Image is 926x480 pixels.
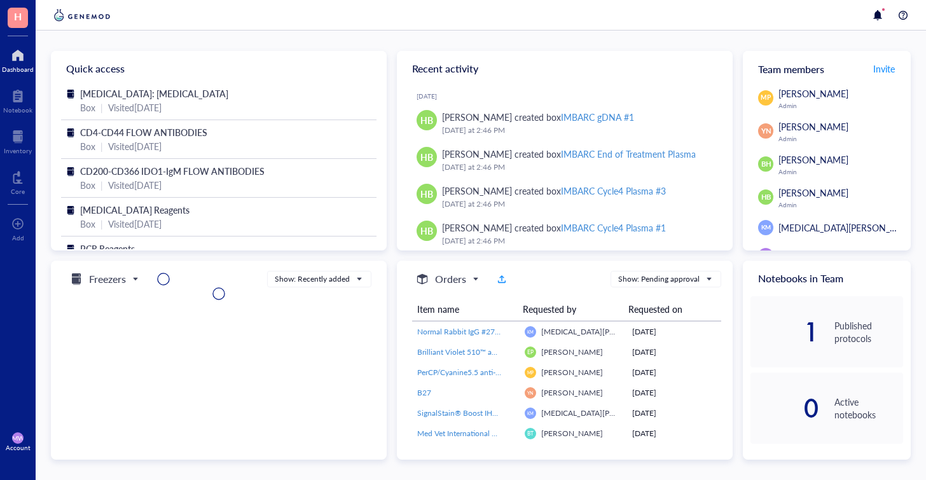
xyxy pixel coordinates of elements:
img: genemod-logo [51,8,113,23]
div: Recent activity [397,51,733,86]
div: Visited [DATE] [108,217,162,231]
div: Dashboard [2,65,34,73]
div: Team members [743,51,911,86]
span: CD200-CD366 IDO1-IgM FLOW ANTIBODIES [80,165,265,177]
span: [PERSON_NAME] [778,120,848,133]
span: HB [420,150,433,164]
span: [MEDICAL_DATA][PERSON_NAME] [541,408,664,418]
div: Show: Recently added [275,273,350,285]
span: MP [527,370,534,375]
span: KM [527,329,534,334]
h5: Orders [435,271,466,287]
div: [DATE] [632,387,716,399]
div: Account [6,444,31,451]
a: Brilliant Violet 510™ anti-mouse CD117 (c-kit) Antibody [417,346,515,358]
div: Visited [DATE] [108,178,162,192]
div: [DATE] at 2:46 PM [442,198,712,210]
span: YN [761,126,771,137]
span: Invite [873,62,895,75]
div: | [100,217,103,231]
a: Notebook [3,86,32,114]
span: [PERSON_NAME] [541,367,603,378]
div: | [100,100,103,114]
div: Published protocols [834,319,903,345]
a: Core [11,167,25,195]
div: 0 [750,398,819,418]
div: [PERSON_NAME] created box [442,184,666,198]
span: MW [12,434,24,442]
div: Admin [778,201,903,209]
span: [PERSON_NAME] [541,428,603,439]
div: [DATE] [632,346,716,358]
div: IMBARC Cycle4 Plasma #1 [561,221,666,234]
a: PerCP/Cyanine5.5 anti-mouse CD172a (SIRPα) Antibody [417,367,515,378]
div: Visited [DATE] [108,139,162,153]
span: Brilliant Violet 510™ anti-mouse CD117 (c-kit) Antibody [417,346,605,357]
span: MP [761,93,770,102]
div: Admin [778,135,903,142]
a: Dashboard [2,45,34,73]
div: [DATE] at 2:46 PM [442,161,712,174]
div: IMBARC Cycle4 Plasma #3 [561,184,666,197]
div: [DATE] [417,92,722,100]
div: [DATE] at 2:46 PM [442,124,712,137]
a: HB[PERSON_NAME] created boxIMBARC gDNA #1[DATE] at 2:46 PM [407,105,722,142]
span: [PERSON_NAME] [778,87,848,100]
span: [PERSON_NAME] [541,387,603,398]
a: HB[PERSON_NAME] created boxIMBARC End of Treatment Plasma[DATE] at 2:46 PM [407,142,722,179]
span: HB [420,187,433,201]
div: | [100,178,103,192]
div: Show: Pending approval [618,273,700,285]
a: HB[PERSON_NAME] created boxIMBARC Cycle4 Plasma #1[DATE] at 2:46 PM [407,216,722,252]
span: HB [420,224,433,238]
div: Inventory [4,147,32,154]
div: Box [80,217,95,231]
span: YN [527,390,534,395]
span: BH [761,159,771,170]
span: [MEDICAL_DATA]: [MEDICAL_DATA] [80,87,228,100]
th: Item name [412,298,518,321]
span: Med Vet International Dynarex Braided (Pga) Sutures, Absorbable, Synthetic, Violet, 4-0, C6 Needl... [417,428,792,439]
div: [DATE] [632,408,716,419]
div: Core [11,188,25,195]
span: SignalStain® Boost IHC Detection Reagent (HRP, Rabbit) [417,408,608,418]
div: Box [80,100,95,114]
span: HB [761,192,771,203]
h5: Freezers [89,271,126,287]
span: HB [420,113,433,127]
a: SignalStain® Boost IHC Detection Reagent (HRP, Rabbit) [417,408,515,419]
span: [MEDICAL_DATA][PERSON_NAME] [541,326,664,337]
div: [PERSON_NAME] created box [442,110,634,124]
span: [MEDICAL_DATA] Reagents [80,203,190,216]
span: [PERSON_NAME] [541,346,603,357]
div: Notebooks in Team [743,261,911,296]
a: B27 [417,387,515,399]
span: [PERSON_NAME] [778,186,848,199]
span: KM [761,223,770,232]
th: Requested on [623,298,716,321]
div: Add [12,234,24,242]
span: [PERSON_NAME] [778,153,848,166]
div: [PERSON_NAME] created box [442,221,666,235]
span: BT [527,430,534,437]
th: Requested by [518,298,623,321]
div: IMBARC gDNA #1 [561,111,634,123]
span: B27 [417,387,431,398]
div: 1 [750,322,819,342]
div: Notebook [3,106,32,114]
span: PCR Reagents [80,242,135,255]
span: H [14,8,22,24]
button: Invite [873,58,895,79]
a: HB[PERSON_NAME] created boxIMBARC Cycle4 Plasma #3[DATE] at 2:46 PM [407,179,722,216]
div: Box [80,139,95,153]
div: Quick access [51,51,387,86]
a: Med Vet International Dynarex Braided (Pga) Sutures, Absorbable, Synthetic, Violet, 4-0, C6 Needl... [417,428,515,439]
a: Normal Rabbit IgG #2729 [417,326,515,338]
div: [PERSON_NAME] created box [442,147,696,161]
div: Visited [DATE] [108,100,162,114]
div: Admin [778,102,903,109]
span: PerCP/Cyanine5.5 anti-mouse CD172a (SIRPα) Antibody [417,367,607,378]
div: | [100,139,103,153]
span: [MEDICAL_DATA][PERSON_NAME] [778,221,918,234]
